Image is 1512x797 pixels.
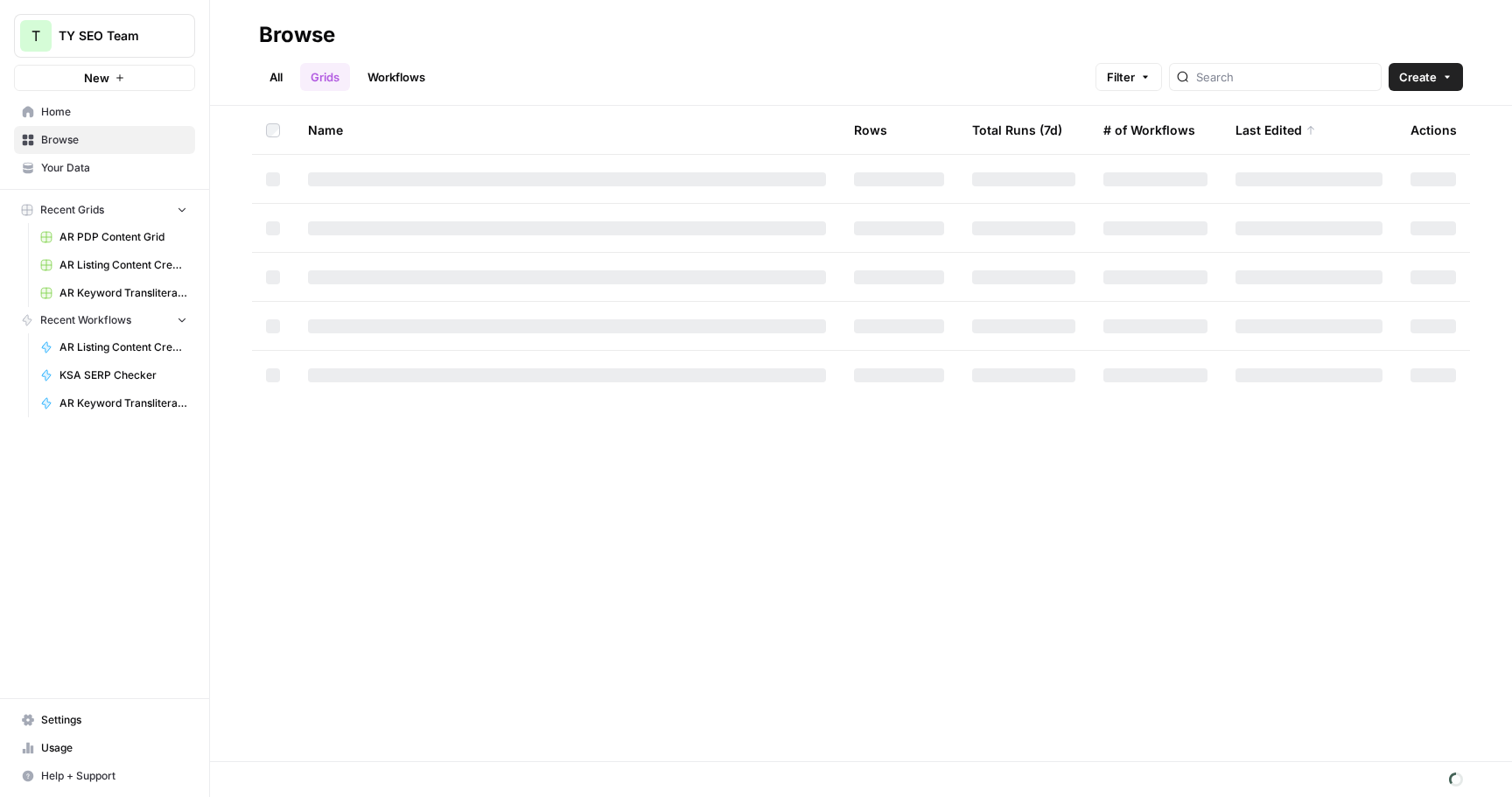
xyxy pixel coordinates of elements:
[59,367,187,383] span: KSA SERP Checker
[357,63,436,91] a: Workflows
[59,27,164,45] span: TY SEO Team
[41,768,187,784] span: Help + Support
[1196,68,1374,86] input: Search
[32,389,195,417] a: AR Keyword Transliteration
[32,223,195,251] a: AR PDP Content Grid
[14,126,195,154] a: Browse
[59,339,187,355] span: AR Listing Content Creation
[14,706,195,734] a: Settings
[40,202,104,218] span: Recent Grids
[14,98,195,126] a: Home
[84,69,109,87] span: New
[14,154,195,182] a: Your Data
[1107,68,1135,86] span: Filter
[41,740,187,756] span: Usage
[1410,106,1457,154] div: Actions
[59,229,187,245] span: AR PDP Content Grid
[31,25,40,46] span: T
[14,734,195,762] a: Usage
[59,285,187,301] span: AR Keyword Transliteration Grid
[854,106,887,154] div: Rows
[300,63,350,91] a: Grids
[1235,106,1316,154] div: Last Edited
[1095,63,1162,91] button: Filter
[14,307,195,333] button: Recent Workflows
[32,361,195,389] a: KSA SERP Checker
[259,63,293,91] a: All
[40,312,131,328] span: Recent Workflows
[308,106,826,154] div: Name
[41,160,187,176] span: Your Data
[59,257,187,273] span: AR Listing Content Creation Grid
[1399,68,1437,86] span: Create
[41,104,187,120] span: Home
[1389,63,1463,91] button: Create
[14,197,195,223] button: Recent Grids
[41,132,187,148] span: Browse
[14,14,195,58] button: Workspace: TY SEO Team
[972,106,1062,154] div: Total Runs (7d)
[32,279,195,307] a: AR Keyword Transliteration Grid
[259,21,335,49] div: Browse
[32,333,195,361] a: AR Listing Content Creation
[32,251,195,279] a: AR Listing Content Creation Grid
[41,712,187,728] span: Settings
[14,762,195,790] button: Help + Support
[1103,106,1195,154] div: # of Workflows
[14,65,195,91] button: New
[59,395,187,411] span: AR Keyword Transliteration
